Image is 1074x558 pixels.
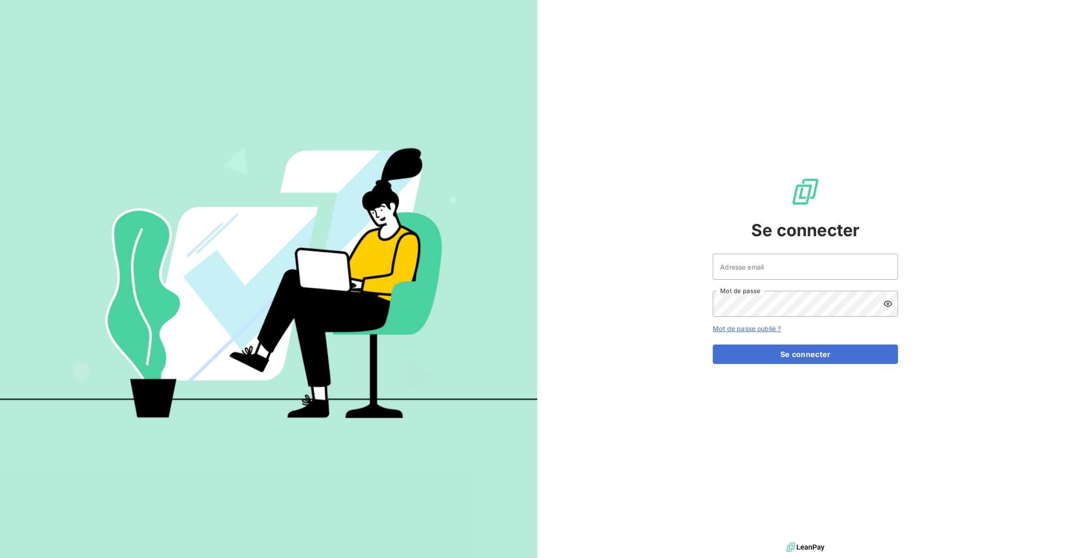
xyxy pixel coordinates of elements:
[713,345,898,364] button: Se connecter
[786,540,824,554] img: logo
[713,254,898,280] input: placeholder
[791,177,820,207] img: Logo LeanPay
[751,218,860,243] span: Se connecter
[713,325,781,332] a: Mot de passe oublié ?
